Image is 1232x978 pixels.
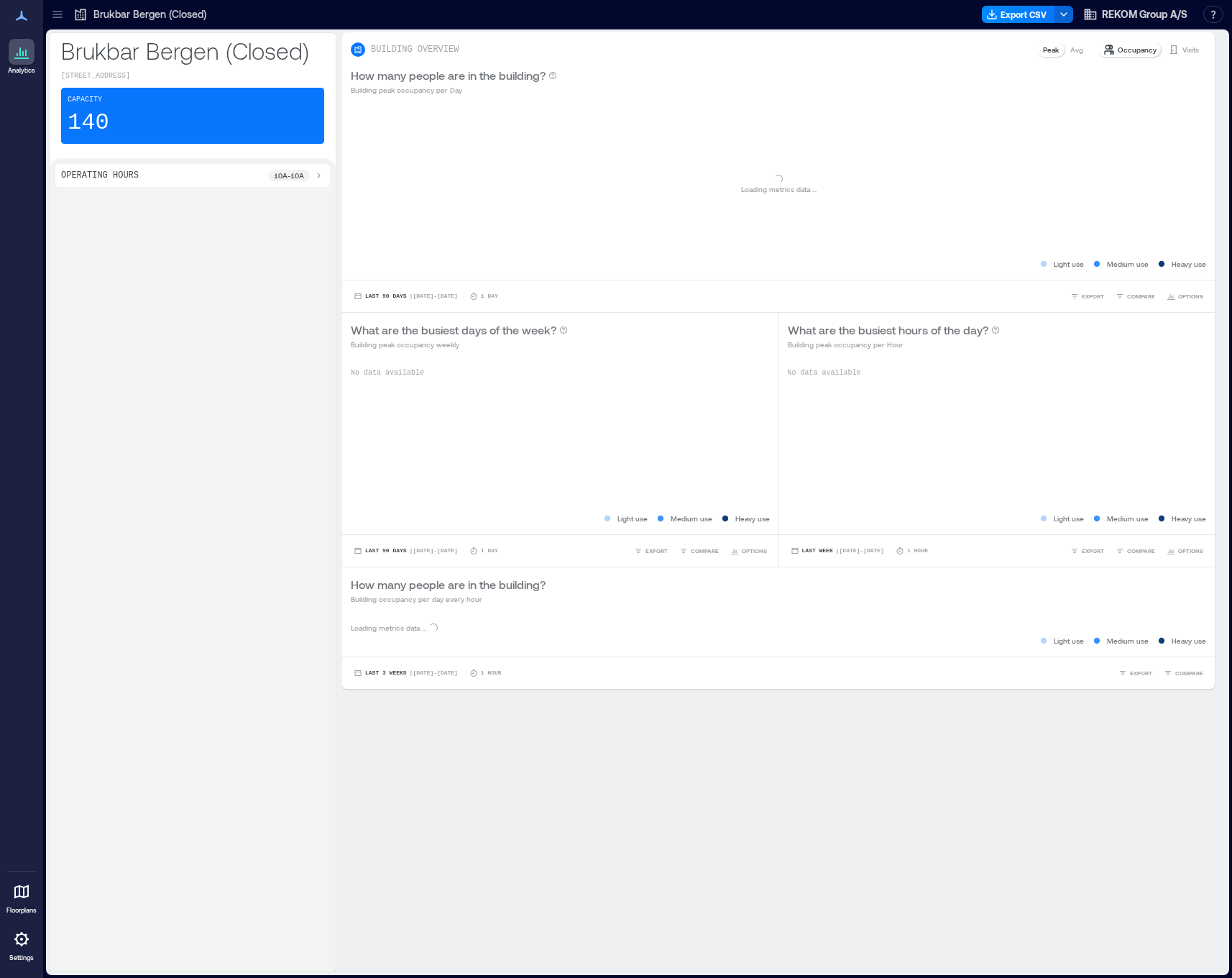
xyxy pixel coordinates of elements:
p: 1 Day [481,292,498,301]
p: Medium use [671,513,712,524]
span: COMPARE [1127,547,1155,555]
p: Loading metrics data ... [741,183,817,195]
span: OPTIONS [742,547,767,555]
p: 140 [68,109,109,137]
button: Last 3 Weeks |[DATE]-[DATE] [351,666,461,680]
span: EXPORT [1130,669,1152,677]
p: Heavy use [735,513,770,524]
button: OPTIONS [1164,289,1206,303]
p: No data available [351,367,770,379]
p: Capacity [68,94,102,106]
p: No data available [788,367,1207,379]
p: Operating Hours [61,170,139,181]
p: Light use [1054,635,1084,646]
p: Building occupancy per day every hour [351,593,546,605]
button: COMPARE [676,544,722,558]
span: EXPORT [645,547,668,555]
p: Peak [1043,44,1059,55]
span: EXPORT [1082,292,1104,301]
button: REKOM Group A/S [1079,3,1192,26]
p: Medium use [1107,635,1149,646]
button: Last Week |[DATE]-[DATE] [788,544,887,558]
p: Occupancy [1118,44,1157,55]
p: How many people are in the building? [351,67,546,84]
span: EXPORT [1082,547,1104,555]
p: Floorplans [6,906,37,915]
p: [STREET_ADDRESS] [61,70,324,82]
p: What are the busiest hours of the day? [788,321,988,339]
p: Heavy use [1172,635,1206,646]
p: Light use [1054,258,1084,270]
button: EXPORT [1067,544,1107,558]
p: 1 Day [481,547,498,555]
p: Brukbar Bergen (Closed) [61,36,324,65]
span: COMPARE [1127,292,1155,301]
button: COMPARE [1161,666,1206,680]
button: EXPORT [1067,289,1107,303]
a: Analytics [4,35,40,79]
p: Visits [1182,44,1199,55]
p: Heavy use [1172,513,1206,524]
p: Building peak occupancy per Day [351,84,557,96]
p: What are the busiest days of the week? [351,321,556,339]
button: Last 90 Days |[DATE]-[DATE] [351,544,461,558]
button: OPTIONS [727,544,770,558]
p: Light use [617,513,648,524]
a: Settings [4,922,39,966]
p: How many people are in the building? [351,576,546,593]
p: Heavy use [1172,258,1206,270]
button: Last 90 Days |[DATE]-[DATE] [351,289,461,303]
p: BUILDING OVERVIEW [371,44,459,55]
button: EXPORT [1116,666,1155,680]
button: Export CSV [982,6,1055,23]
p: 1 Hour [481,669,502,677]
p: Settings [9,954,34,962]
p: Medium use [1107,258,1149,270]
p: Analytics [8,66,35,75]
p: Brukbar Bergen (Closed) [93,7,206,22]
p: 10a - 10a [274,170,304,181]
span: OPTIONS [1178,292,1203,301]
p: Light use [1054,513,1084,524]
span: COMPARE [691,547,719,555]
button: COMPARE [1113,544,1158,558]
span: OPTIONS [1178,547,1203,555]
span: REKOM Group A/S [1102,7,1187,22]
span: COMPARE [1175,669,1203,677]
p: Building peak occupancy weekly [351,339,568,350]
p: Avg [1070,44,1083,55]
button: EXPORT [631,544,671,558]
p: 1 Hour [907,547,928,555]
button: OPTIONS [1164,544,1206,558]
p: Loading metrics data ... [351,622,426,634]
button: COMPARE [1113,289,1158,303]
p: Building peak occupancy per Hour [788,339,1000,350]
a: Floorplans [2,874,41,919]
p: Medium use [1107,513,1149,524]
